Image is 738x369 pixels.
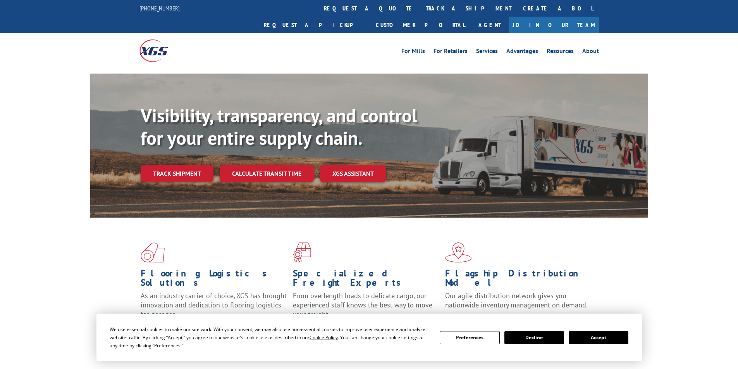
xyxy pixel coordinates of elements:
a: Join Our Team [509,17,599,33]
p: From overlength loads to delicate cargo, our experienced staff knows the best way to move your fr... [293,291,439,326]
a: Track shipment [141,165,213,182]
a: For Mills [401,48,425,57]
a: About [582,48,599,57]
button: Accept [569,331,628,344]
div: We use essential cookies to make our site work. With your consent, we may also use non-essential ... [110,325,430,350]
img: xgs-icon-flagship-distribution-model-red [445,242,472,263]
a: XGS ASSISTANT [320,165,386,182]
b: Visibility, transparency, and control for your entire supply chain. [141,103,417,150]
img: xgs-icon-focused-on-flooring-red [293,242,311,263]
h1: Specialized Freight Experts [293,269,439,291]
button: Preferences [440,331,499,344]
span: Our agile distribution network gives you nationwide inventory management on demand. [445,291,588,309]
a: [PHONE_NUMBER] [139,4,180,12]
a: Advantages [506,48,538,57]
button: Decline [504,331,564,344]
a: Services [476,48,498,57]
span: Cookie Policy [310,334,338,341]
a: Calculate transit time [220,165,314,182]
span: Preferences [154,342,181,349]
h1: Flooring Logistics Solutions [141,269,287,291]
h1: Flagship Distribution Model [445,269,592,291]
a: Customer Portal [370,17,471,33]
a: Agent [471,17,509,33]
a: Request a pickup [258,17,370,33]
div: Cookie Consent Prompt [96,314,642,361]
img: xgs-icon-total-supply-chain-intelligence-red [141,242,165,263]
a: For Retailers [434,48,468,57]
a: Resources [547,48,574,57]
span: As an industry carrier of choice, XGS has brought innovation and dedication to flooring logistics... [141,291,287,319]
